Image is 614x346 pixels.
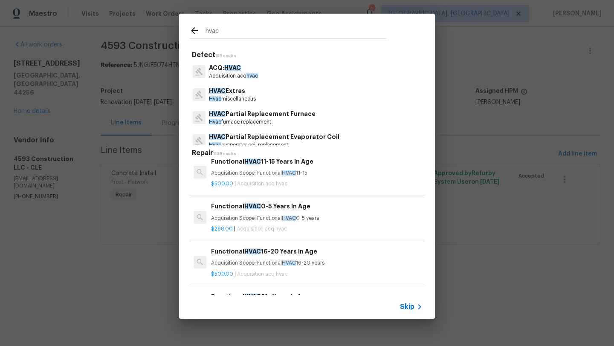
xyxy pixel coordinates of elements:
[211,271,233,277] span: $500.00
[211,225,423,233] p: |
[206,26,386,38] input: Search issues or repairs
[237,226,287,231] span: Acquisition acq hvac
[282,260,296,265] span: HVAC
[244,294,261,300] span: HVAC
[211,181,233,186] span: $500.00
[211,202,423,211] h6: Functional 0-5 Years In Age
[209,63,258,72] p: ACQ:
[209,142,221,147] span: Hvac
[244,159,261,164] span: HVAC
[282,216,296,221] span: HVAC
[211,292,423,301] h6: Functional 21+ Years In Age
[211,215,423,222] p: Acquisition Scope: Functional 0-5 years
[209,88,226,94] span: HVAC
[192,149,425,158] h5: Repair
[209,118,316,126] p: furnace replacement
[211,170,423,177] p: Acquisition Scope: Functional 11-15
[211,226,233,231] span: $288.00
[209,110,316,118] p: Partial Replacement Furnace
[209,119,221,124] span: Hvac
[244,203,261,209] span: HVAC
[211,157,423,166] h6: Functional 11-15 Years In Age
[224,65,241,71] span: HVAC
[213,152,236,156] span: 113 Results
[192,51,425,60] h5: Defect
[211,247,423,256] h6: Functional 16-20 Years In Age
[209,95,256,103] p: miscellaneous
[215,54,236,58] span: 15 Results
[209,141,339,149] p: evaporator coil replacement
[209,111,226,117] span: HVAC
[400,303,414,311] span: Skip
[211,259,423,267] p: Acquisition Scope: Functional 16-20 years
[209,133,339,141] p: Partial Replacement Evaporator Coil
[209,86,256,95] p: Extras
[209,72,258,80] p: Acquisition acq
[244,248,261,254] span: HVAC
[237,271,287,277] span: Acquisition acq hvac
[237,181,287,186] span: Acquisition acq hvac
[211,180,423,187] p: |
[282,170,296,176] span: HVAC
[246,73,258,78] span: hvac
[209,134,226,140] span: HVAC
[209,96,221,101] span: Hvac
[211,271,423,278] p: |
